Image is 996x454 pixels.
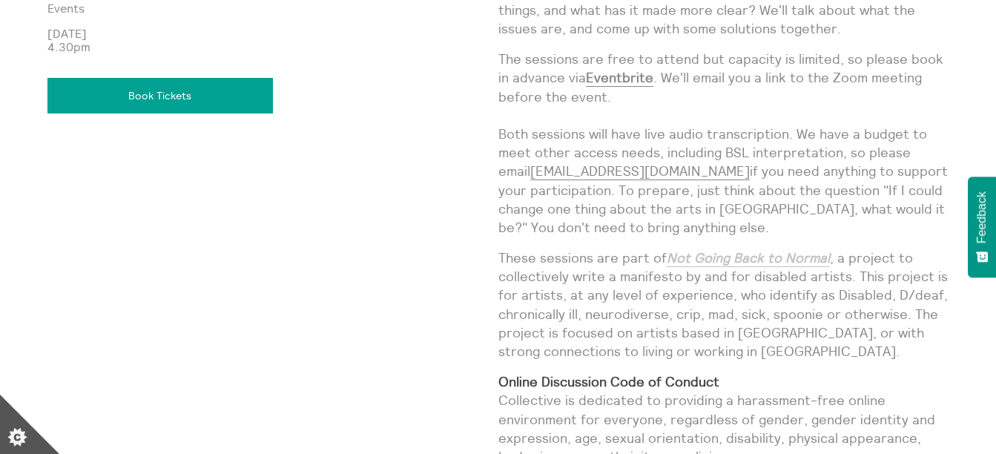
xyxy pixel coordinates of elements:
a: Events [47,1,475,15]
a: Book Tickets [47,78,273,113]
a: Not Going Back to Normal [667,249,830,267]
a: Eventbrite [586,69,653,87]
p: The sessions are free to attend but capacity is limited, so please book in advance via . We'll em... [498,50,949,237]
strong: Online Discussion Code of Conduct [498,373,719,390]
p: [DATE] [47,27,498,40]
button: Feedback - Show survey [968,177,996,277]
p: These sessions are part of , a project to collectively write a manifesto by and for disabled arti... [498,249,949,361]
span: Feedback [975,191,989,243]
a: [EMAIL_ADDRESS][DOMAIN_NAME] [530,162,750,180]
p: 4.30pm [47,40,498,53]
